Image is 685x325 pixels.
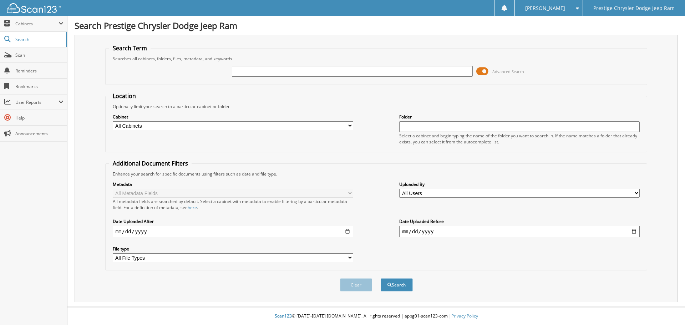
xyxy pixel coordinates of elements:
input: start [113,226,353,237]
span: Announcements [15,131,64,137]
label: Folder [399,114,640,120]
a: Privacy Policy [451,313,478,319]
legend: Search Term [109,44,151,52]
a: here [188,204,197,210]
label: Date Uploaded After [113,218,353,224]
div: Select a cabinet and begin typing the name of the folder you want to search in. If the name match... [399,133,640,145]
legend: Location [109,92,139,100]
legend: Additional Document Filters [109,159,192,167]
h1: Search Prestige Chrysler Dodge Jeep Ram [75,20,678,31]
div: Optionally limit your search to a particular cabinet or folder [109,103,644,110]
div: Searches all cabinets, folders, files, metadata, and keywords [109,56,644,62]
input: end [399,226,640,237]
div: © [DATE]-[DATE] [DOMAIN_NAME]. All rights reserved | appg01-scan123-com | [67,308,685,325]
span: Cabinets [15,21,59,27]
span: Search [15,36,62,42]
span: Advanced Search [492,69,524,74]
label: Metadata [113,181,353,187]
button: Search [381,278,413,291]
span: Scan [15,52,64,58]
label: Cabinet [113,114,353,120]
label: Date Uploaded Before [399,218,640,224]
span: Help [15,115,64,121]
img: scan123-logo-white.svg [7,3,61,13]
div: All metadata fields are searched by default. Select a cabinet with metadata to enable filtering b... [113,198,353,210]
span: Reminders [15,68,64,74]
button: Clear [340,278,372,291]
label: File type [113,246,353,252]
span: [PERSON_NAME] [525,6,565,10]
label: Uploaded By [399,181,640,187]
span: Bookmarks [15,83,64,90]
span: Prestige Chrysler Dodge Jeep Ram [593,6,675,10]
div: Enhance your search for specific documents using filters such as date and file type. [109,171,644,177]
span: Scan123 [275,313,292,319]
span: User Reports [15,99,59,105]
